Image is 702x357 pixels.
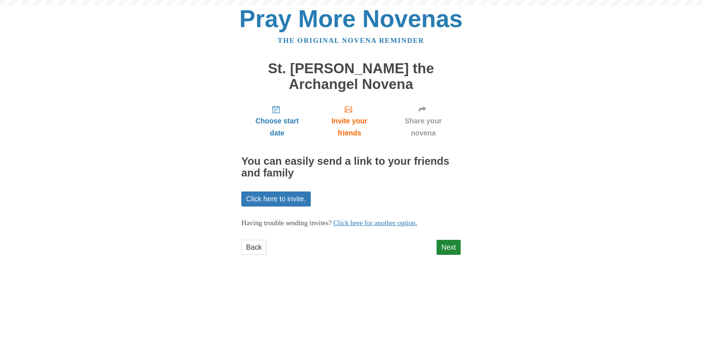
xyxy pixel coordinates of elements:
a: Share your novena [386,99,461,143]
span: Having trouble sending invites? [241,219,332,227]
span: Share your novena [393,115,453,139]
a: Choose start date [241,99,313,143]
span: Choose start date [249,115,306,139]
a: Back [241,240,267,255]
a: Click here to invite. [241,191,311,207]
a: Click here for another option. [333,219,418,227]
a: Next [437,240,461,255]
h2: You can easily send a link to your friends and family [241,156,461,179]
a: The original novena reminder [278,37,424,44]
span: Invite your friends [320,115,378,139]
a: Invite your friends [313,99,386,143]
a: Pray More Novenas [239,5,463,32]
h1: St. [PERSON_NAME] the Archangel Novena [241,61,461,92]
